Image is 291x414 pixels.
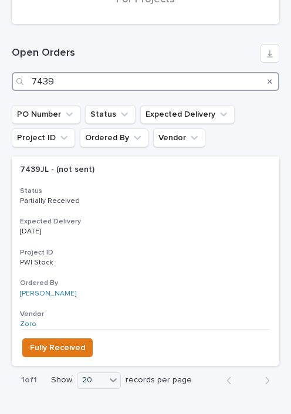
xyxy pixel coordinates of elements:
[140,105,235,124] button: Expected Delivery
[12,157,279,366] a: 7439JL - (not sent)StatusPartially ReceivedExpected Delivery[DATE]Project IDPWI StockPWI Stock Or...
[20,279,271,288] h3: Ordered By
[20,320,36,328] a: Zoro
[80,128,148,147] button: Ordered By
[126,375,192,385] p: records per page
[20,228,225,236] p: [DATE]
[12,366,46,395] p: 1 of 1
[217,375,248,386] button: Back
[20,248,271,257] h3: Project ID
[20,186,271,196] h3: Status
[12,105,80,124] button: PO Number
[85,105,136,124] button: Status
[20,217,271,226] h3: Expected Delivery
[22,338,93,357] button: Fully Received
[20,290,76,298] a: [PERSON_NAME]
[20,165,225,175] p: 7439JL - (not sent)
[51,375,72,385] p: Show
[20,310,271,319] h3: Vendor
[12,46,256,60] h1: Open Orders
[12,72,279,91] input: Search
[12,128,75,147] button: Project ID
[248,375,279,386] button: Next
[20,256,55,267] p: PWI Stock
[20,197,225,205] p: Partially Received
[30,341,85,355] span: Fully Received
[77,374,106,387] div: 20
[153,128,205,147] button: Vendor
